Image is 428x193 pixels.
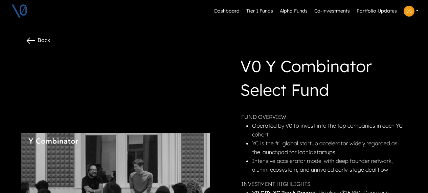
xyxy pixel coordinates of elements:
img: Profile [404,6,414,17]
img: Fund Logo [28,138,79,145]
li: YC is the #1 global startup accelerator widely regarded as the launchpad for iconic startups [252,139,406,156]
a: Dashboard [211,5,242,18]
a: Back [25,37,50,43]
a: Tier 1 Funds [244,5,276,18]
a: Alpha Funds [277,5,310,18]
p: INVESTMENT HIGHLIGHTS [241,179,406,188]
a: Co-investments [312,5,353,18]
li: Intensive accelerator model with deep founder network, alumni ecosystem, and unrivaled early-stag... [252,156,406,174]
a: Portfolio Updates [354,5,400,18]
h1: V0 Y Combinator Select Fund [240,54,406,104]
p: FUND OVERVIEW [241,112,406,121]
img: V0 logo [11,3,28,20]
li: Operated by V0 to invest into the top companies in each YC cohort [252,121,406,139]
